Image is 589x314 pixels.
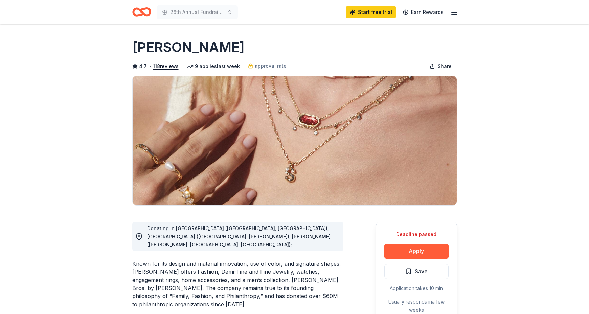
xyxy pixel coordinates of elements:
[132,38,245,57] h1: [PERSON_NAME]
[133,76,457,205] img: Image for Kendra Scott
[346,6,396,18] a: Start free trial
[438,62,452,70] span: Share
[424,59,457,73] button: Share
[399,6,448,18] a: Earn Rewards
[170,8,224,16] span: 26th Annual Fundraiser - Joy in the Journey
[187,62,240,70] div: 9 applies last week
[384,244,449,259] button: Apply
[139,62,147,70] span: 4.7
[132,260,343,308] div: Known for its design and material innovation, use of color, and signature shapes, [PERSON_NAME] o...
[384,230,449,238] div: Deadline passed
[153,62,179,70] button: 118reviews
[149,64,151,69] span: •
[255,62,287,70] span: approval rate
[248,62,287,70] a: approval rate
[132,4,151,20] a: Home
[415,267,428,276] span: Save
[384,298,449,314] div: Usually responds in a few weeks
[384,264,449,279] button: Save
[157,5,238,19] button: 26th Annual Fundraiser - Joy in the Journey
[384,284,449,292] div: Application takes 10 min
